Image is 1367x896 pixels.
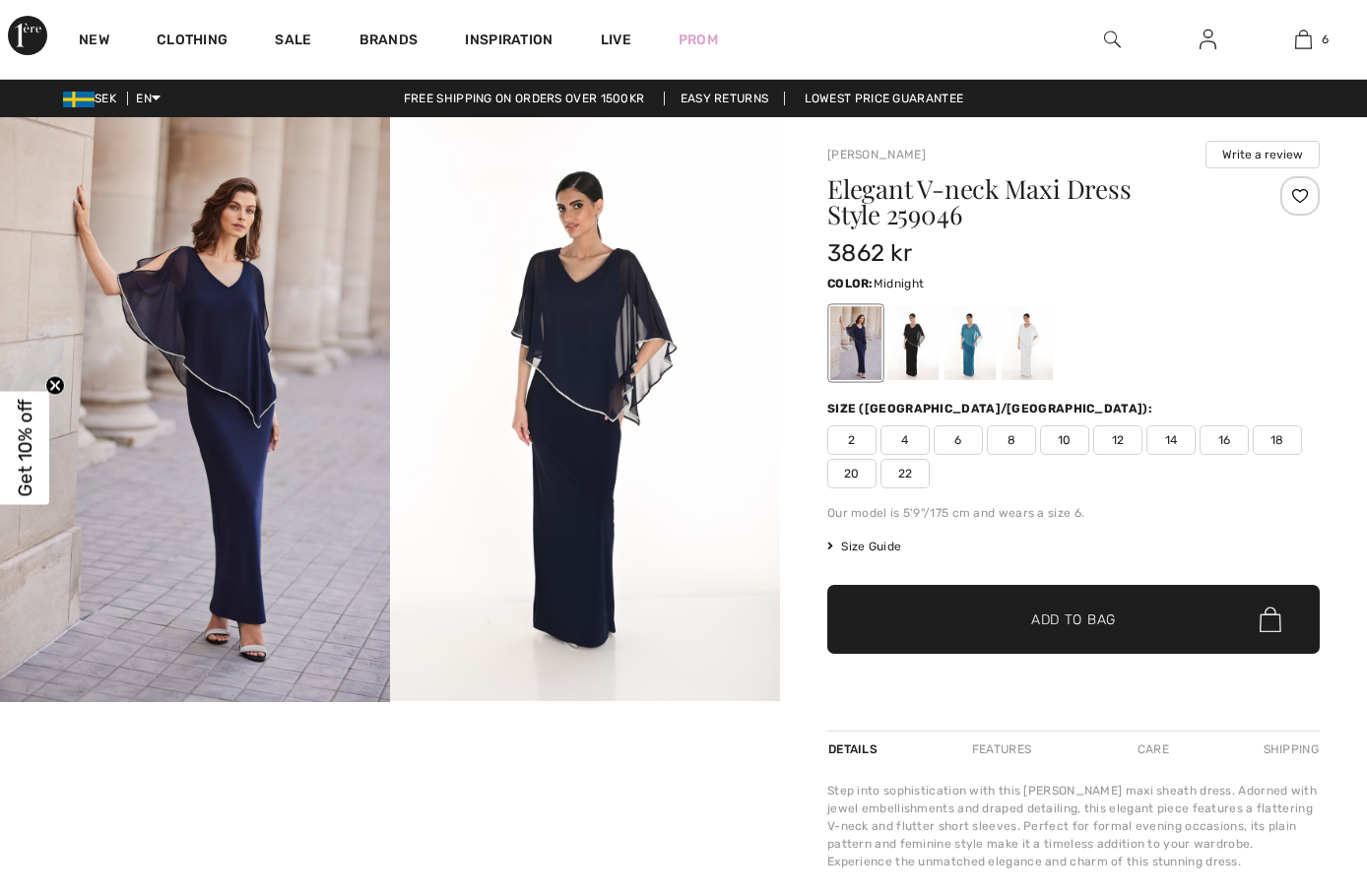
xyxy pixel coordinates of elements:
[827,732,882,767] div: Details
[390,117,780,701] img: Elegant V-Neck Maxi Dress Style 259046. 2
[1002,306,1053,380] div: Vanilla
[1322,31,1329,48] span: 6
[944,306,996,380] div: Dark Teal
[465,32,553,52] span: Inspiration
[1257,28,1350,51] a: 6
[1104,28,1121,51] img: search the website
[136,92,161,105] span: EN
[1146,425,1196,455] span: 14
[601,30,631,50] a: Live
[1121,732,1186,767] div: Care
[14,400,36,497] span: Get 10% off
[827,176,1238,227] h1: Elegant V-neck Maxi Dress Style 259046
[934,425,983,455] span: 6
[1259,732,1320,767] div: Shipping
[955,732,1048,767] div: Features
[827,277,874,290] span: Color:
[827,425,877,455] span: 2
[827,585,1320,654] button: Add to Bag
[874,277,924,290] span: Midnight
[664,92,786,105] a: Easy Returns
[1093,425,1142,455] span: 12
[880,425,930,455] span: 4
[1200,425,1249,455] span: 16
[827,538,901,555] span: Size Guide
[1205,141,1320,168] button: Write a review
[63,92,95,107] img: Swedish Frona
[388,92,661,105] a: Free shipping on orders over 1500kr
[827,504,1320,522] div: Our model is 5'9"/175 cm and wears a size 6.
[79,32,109,52] a: New
[157,32,228,52] a: Clothing
[8,16,47,55] img: 1ère Avenue
[827,459,877,488] span: 20
[827,782,1320,870] div: Step into sophistication with this [PERSON_NAME] maxi sheath dress. Adorned with jewel embellishm...
[827,239,912,267] span: 3862 kr
[45,376,65,396] button: Close teaser
[887,306,939,380] div: Black
[987,425,1036,455] span: 8
[827,400,1156,417] div: Size ([GEOGRAPHIC_DATA]/[GEOGRAPHIC_DATA]):
[1200,28,1216,51] img: My Info
[830,306,881,380] div: Midnight
[1253,425,1302,455] span: 18
[1260,607,1281,632] img: Bag.svg
[1031,609,1116,630] span: Add to Bag
[275,32,311,52] a: Sale
[63,92,124,105] span: SEK
[679,30,718,50] a: Prom
[1040,425,1089,455] span: 10
[1295,28,1312,51] img: My Bag
[789,92,980,105] a: Lowest Price Guarantee
[359,32,419,52] a: Brands
[1184,28,1232,52] a: Sign In
[827,148,926,161] a: [PERSON_NAME]
[880,459,930,488] span: 22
